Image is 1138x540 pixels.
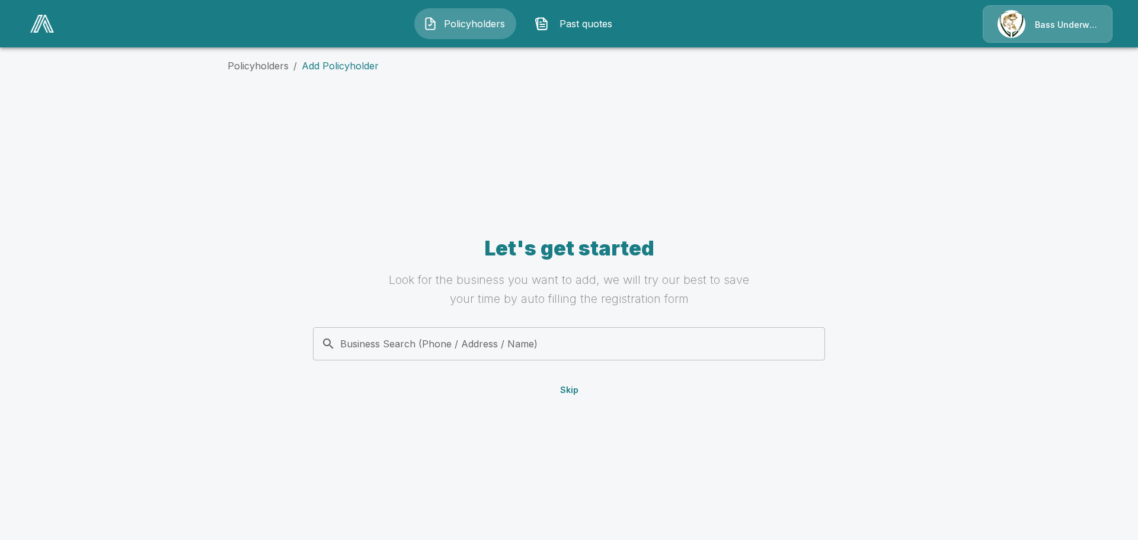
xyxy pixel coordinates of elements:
span: Past quotes [554,17,619,31]
nav: breadcrumb [228,59,910,73]
img: AA Logo [30,15,54,33]
h6: Look for the business you want to add, we will try our best to save your time by auto filling the... [381,270,757,308]
img: Policyholders Icon [423,17,437,31]
a: Policyholders [228,60,289,72]
button: Skip [550,379,588,401]
p: Add Policyholder [302,59,379,73]
span: Policyholders [442,17,507,31]
li: / [293,59,297,73]
iframe: Chat Widget [1079,483,1138,540]
button: Past quotes IconPast quotes [526,8,628,39]
button: Policyholders IconPolicyholders [414,8,516,39]
h4: Let's get started [381,236,757,261]
img: Past quotes Icon [535,17,549,31]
